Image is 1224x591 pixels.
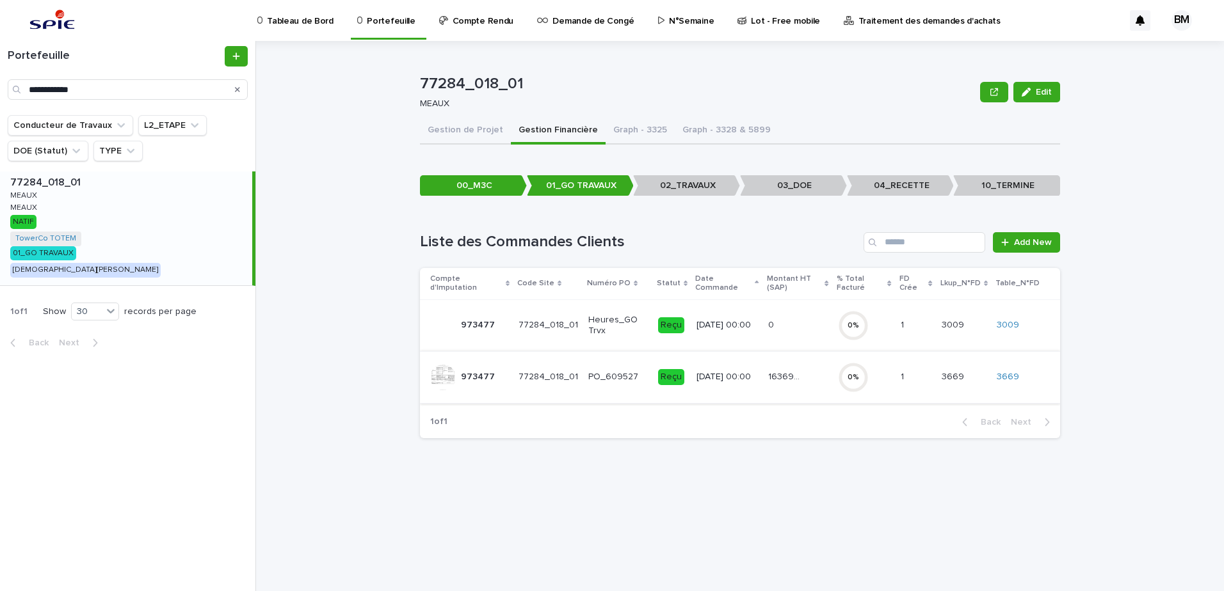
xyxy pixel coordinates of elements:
[997,320,1019,331] a: 3009
[519,372,578,382] p: 77284_018_01
[420,118,511,145] button: Gestion de Projet
[899,272,926,295] p: FD Crée
[1011,418,1039,427] span: Next
[847,175,954,196] p: 04_RECETTE
[1172,10,1192,31] div: BM
[697,372,758,382] p: [DATE] 00:00
[461,369,497,382] p: 973477
[588,372,648,382] p: PO_609527
[420,98,970,109] p: MEAUX
[675,118,778,145] button: Graph - 3328 & 5899
[658,369,684,385] div: Reçu
[519,320,578,331] p: 77284_018_01
[420,299,1060,351] tr: 973477973477 77284_018_01Heures_GO TrvxReçu[DATE] 00:0000 0%11 30093009 3009
[10,189,40,200] p: MEAUX
[420,406,458,437] p: 1 of 1
[953,175,1060,196] p: 10_TERMINE
[8,49,222,63] h1: Portefeuille
[588,315,648,336] p: Heures_GO Trvx
[93,141,143,161] button: TYPE
[901,369,906,382] p: 1
[527,175,634,196] p: 01_GO TRAVAUX
[8,79,248,100] input: Search
[8,115,133,136] button: Conducteur de Travaux
[587,276,631,290] p: Numéro PO
[697,320,758,331] p: [DATE] 00:00
[1006,416,1060,428] button: Next
[657,276,680,290] p: Statut
[940,276,981,290] p: Lkup_N°FD
[72,305,102,319] div: 30
[633,175,740,196] p: 02_TRAVAUX
[420,75,975,93] p: 77284_018_01
[973,418,1001,427] span: Back
[420,175,527,196] p: 00_M3C
[26,8,79,33] img: svstPd6MQfCT1uX1QGkG
[952,416,1006,428] button: Back
[768,369,803,382] p: 16369.46
[1014,238,1052,247] span: Add New
[658,317,684,333] div: Reçu
[838,321,869,330] div: 0 %
[10,246,76,260] div: 01_GO TRAVAUX
[59,338,87,347] span: Next
[1036,88,1052,97] span: Edit
[43,306,66,317] p: Show
[10,215,36,229] div: NATIF
[420,233,858,251] h1: Liste des Commandes Clients
[124,306,197,317] p: records per page
[430,272,503,295] p: Compte d'Imputation
[420,351,1060,403] tr: 973477973477 77284_018_01PO_609527Reçu[DATE] 00:0016369.4616369.46 0%11 36693669 3669
[138,115,207,136] button: L2_ETAPE
[993,232,1060,253] a: Add New
[21,338,49,347] span: Back
[995,276,1040,290] p: Table_N°FD
[511,118,606,145] button: Gestion Financière
[461,317,497,331] p: 973477
[8,141,88,161] button: DOE (Statut)
[695,272,752,295] p: Date Commande
[740,175,847,196] p: 03_DOE
[10,174,83,189] p: 77284_018_01
[1013,82,1060,102] button: Edit
[942,369,967,382] p: 3669
[15,234,76,243] a: TowerCo TOTEM
[606,118,675,145] button: Graph - 3325
[767,272,822,295] p: Montant HT (SAP)
[10,201,40,212] p: MEAUX
[517,276,554,290] p: Code Site
[997,372,1019,382] a: 3669
[864,232,985,253] input: Search
[768,317,777,331] p: 0
[901,317,906,331] p: 1
[837,272,885,295] p: % Total Facturé
[54,337,108,349] button: Next
[942,317,967,331] p: 3009
[10,263,161,277] div: [DEMOGRAPHIC_DATA][PERSON_NAME]
[838,373,869,382] div: 0 %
